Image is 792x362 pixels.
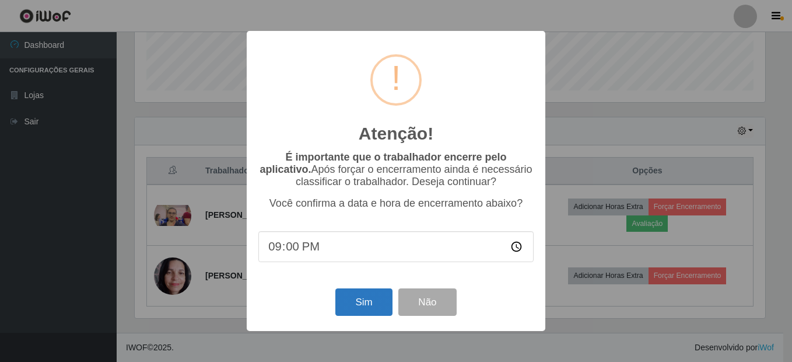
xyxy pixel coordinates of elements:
[258,197,534,210] p: Você confirma a data e hora de encerramento abaixo?
[398,288,456,316] button: Não
[335,288,392,316] button: Sim
[260,151,506,175] b: É importante que o trabalhador encerre pelo aplicativo.
[258,151,534,188] p: Após forçar o encerramento ainda é necessário classificar o trabalhador. Deseja continuar?
[359,123,433,144] h2: Atenção!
